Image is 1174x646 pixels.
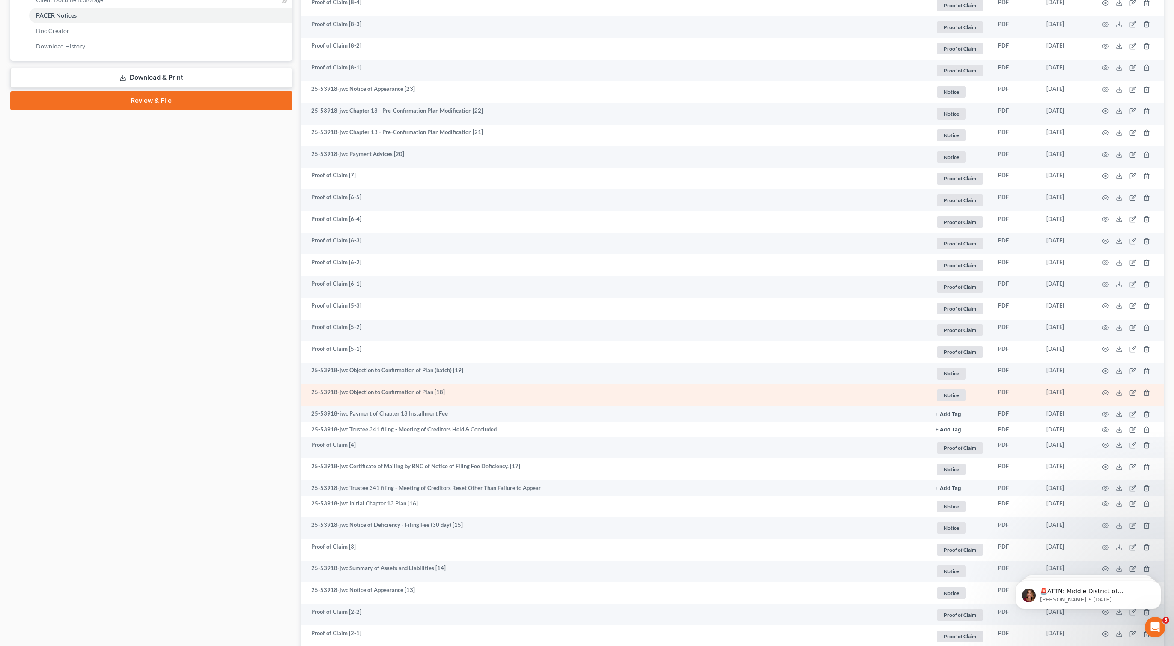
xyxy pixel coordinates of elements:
span: Proof of Claim [937,281,983,293]
a: Proof of Claim [936,215,984,229]
td: Proof of Claim [5-3] [301,298,929,320]
a: Notice [936,388,984,402]
iframe: Intercom live chat [1145,617,1165,637]
td: [DATE] [1040,561,1092,583]
span: Notice [937,464,966,475]
td: [DATE] [1040,146,1092,168]
a: PACER Notices [29,8,292,23]
td: [DATE] [1040,437,1092,459]
a: Proof of Claim [936,171,984,185]
td: Proof of Claim [6-2] [301,254,929,276]
a: Proof of Claim [936,608,984,622]
a: Notice [936,107,984,121]
td: PDF [991,168,1040,190]
span: Notice [937,368,966,379]
span: Notice [937,86,966,98]
td: [DATE] [1040,60,1092,81]
td: Proof of Claim [5-2] [301,320,929,341]
span: Proof of Claim [937,544,983,556]
td: PDF [991,276,1040,298]
td: PDF [991,298,1040,320]
span: Download History [36,42,85,50]
a: + Add Tag [936,410,984,418]
td: [DATE] [1040,458,1092,480]
td: 25-53918-jwc Certificate of Mailing by BNC of Notice of Filing Fee Deficiency. [17] [301,458,929,480]
td: [DATE] [1040,276,1092,298]
td: [DATE] [1040,406,1092,422]
a: Proof of Claim [936,63,984,78]
td: [DATE] [1040,168,1092,190]
td: PDF [991,81,1040,103]
a: Proof of Claim [936,236,984,251]
td: [DATE] [1040,480,1092,496]
span: Proof of Claim [937,442,983,454]
span: Notice [937,565,966,577]
td: PDF [991,406,1040,422]
td: PDF [991,125,1040,147]
a: Notice [936,499,984,514]
td: PDF [991,604,1040,626]
td: Proof of Claim [6-4] [301,211,929,233]
td: [DATE] [1040,384,1092,406]
td: [DATE] [1040,211,1092,233]
td: PDF [991,582,1040,604]
a: Proof of Claim [936,323,984,337]
td: [DATE] [1040,539,1092,561]
a: Proof of Claim [936,42,984,56]
a: Proof of Claim [936,345,984,359]
td: PDF [991,320,1040,341]
span: Proof of Claim [937,43,983,54]
span: Proof of Claim [937,303,983,314]
td: 25-53918-jwc Payment of Chapter 13 Installment Fee [301,406,929,422]
span: Notice [937,151,966,163]
td: Proof of Claim [7] [301,168,929,190]
td: Proof of Claim [6-1] [301,276,929,298]
td: 25-53918-jwc Chapter 13 - Pre-Confirmation Plan Modification [21] [301,125,929,147]
button: + Add Tag [936,427,961,433]
td: Proof of Claim [8-1] [301,60,929,81]
td: [DATE] [1040,298,1092,320]
td: 25-53918-jwc Notice of Appearance [23] [301,81,929,103]
td: Proof of Claim [8-3] [301,16,929,38]
td: PDF [991,561,1040,583]
a: Notice [936,521,984,535]
td: 25-53918-jwc Initial Chapter 13 Plan [16] [301,496,929,517]
a: Download & Print [10,68,292,88]
a: Notice [936,586,984,600]
td: PDF [991,254,1040,276]
a: Proof of Claim [936,280,984,294]
td: PDF [991,496,1040,517]
td: PDF [991,211,1040,233]
td: PDF [991,437,1040,459]
td: PDF [991,233,1040,254]
td: 25-53918-jwc Notice of Appearance [13] [301,582,929,604]
a: Notice [936,366,984,380]
td: [DATE] [1040,341,1092,363]
td: [DATE] [1040,38,1092,60]
span: Proof of Claim [937,173,983,184]
td: Proof of Claim [4] [301,437,929,459]
td: 25-53918-jwc Objection to Confirmation of Plan (batch) [19] [301,363,929,385]
a: Proof of Claim [936,302,984,316]
td: Proof of Claim [3] [301,539,929,561]
a: Notice [936,462,984,476]
span: PACER Notices [36,12,77,19]
td: [DATE] [1040,125,1092,147]
td: [DATE] [1040,16,1092,38]
span: Notice [937,389,966,401]
span: Proof of Claim [937,21,983,33]
td: PDF [991,341,1040,363]
span: Proof of Claim [937,238,983,249]
td: 25-53918-jwc Trustee 341 filing - Meeting of Creditors Reset Other Than Failure to Appear [301,480,929,496]
td: 25-53918-jwc Summary of Assets and Liabilities [14] [301,561,929,583]
iframe: Intercom notifications message [1003,563,1174,623]
a: + Add Tag [936,484,984,492]
span: Proof of Claim [937,65,983,76]
td: PDF [991,60,1040,81]
a: Notice [936,128,984,142]
span: Notice [937,587,966,599]
a: Proof of Claim [936,629,984,643]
